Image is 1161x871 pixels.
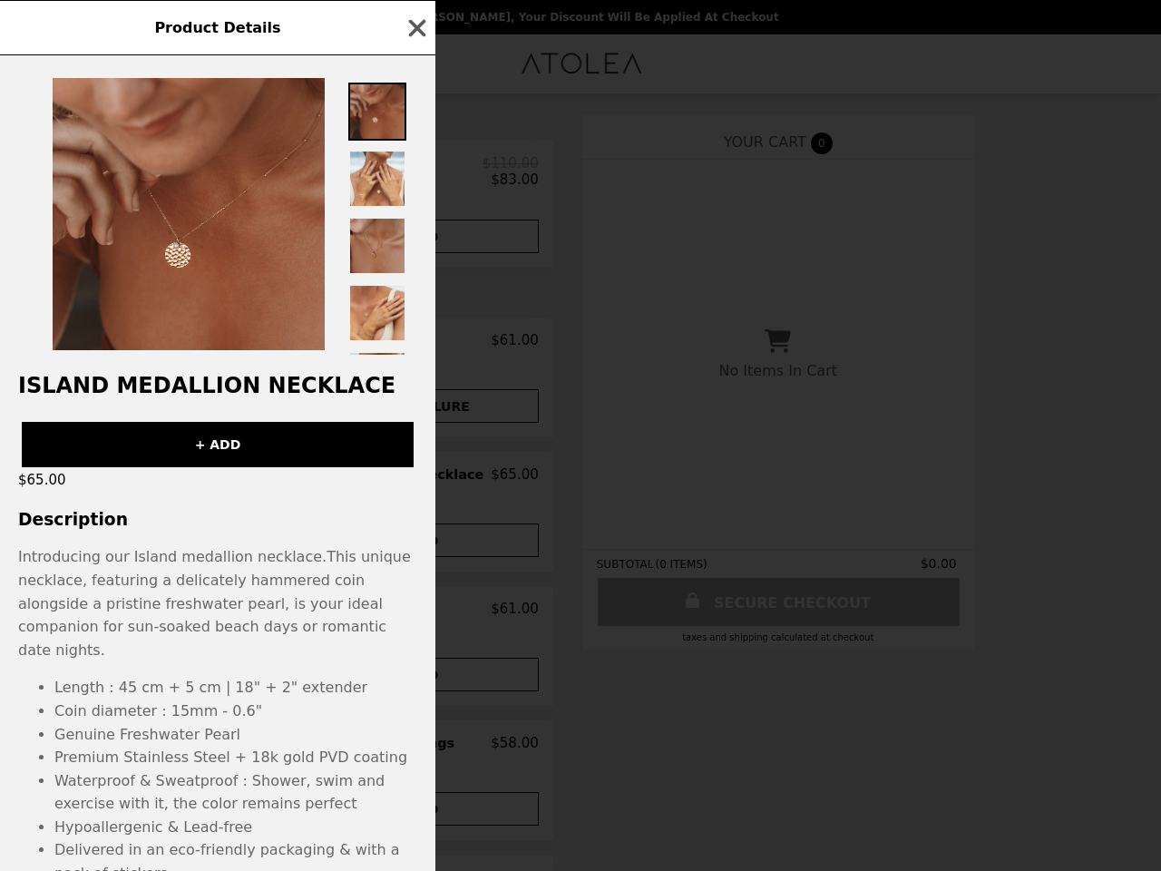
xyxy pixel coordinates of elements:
span: This unique necklace, featuring a delicately hammered coin alongside a pristine freshwater pearl,... [18,548,411,658]
img: Thumbnail 3 [348,217,406,275]
img: Thumbnail 1 [348,83,406,141]
li: Hypoallergenic & Lead-free [54,816,417,839]
li: Genuine Freshwater Pearl [54,723,417,747]
li: Coin diameter : 15mm - 0.6" [54,700,417,723]
li: Premium Stainless Steel + 18k gold PVD coating [54,746,417,769]
img: Default Title [53,78,325,350]
img: Thumbnail 5 [348,351,406,409]
li: Waterproof & Sweatproof : Shower, swim and exercise with it, the color remains perfect [54,769,417,816]
p: Introducing our Island medallion necklace. [18,545,417,661]
img: Thumbnail 4 [348,284,406,342]
li: Length : 45 cm + 5 cm | 18" + 2" extender [54,676,417,700]
span: Product Details [154,19,280,36]
img: Thumbnail 2 [348,150,406,208]
button: + ADD [22,422,414,467]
